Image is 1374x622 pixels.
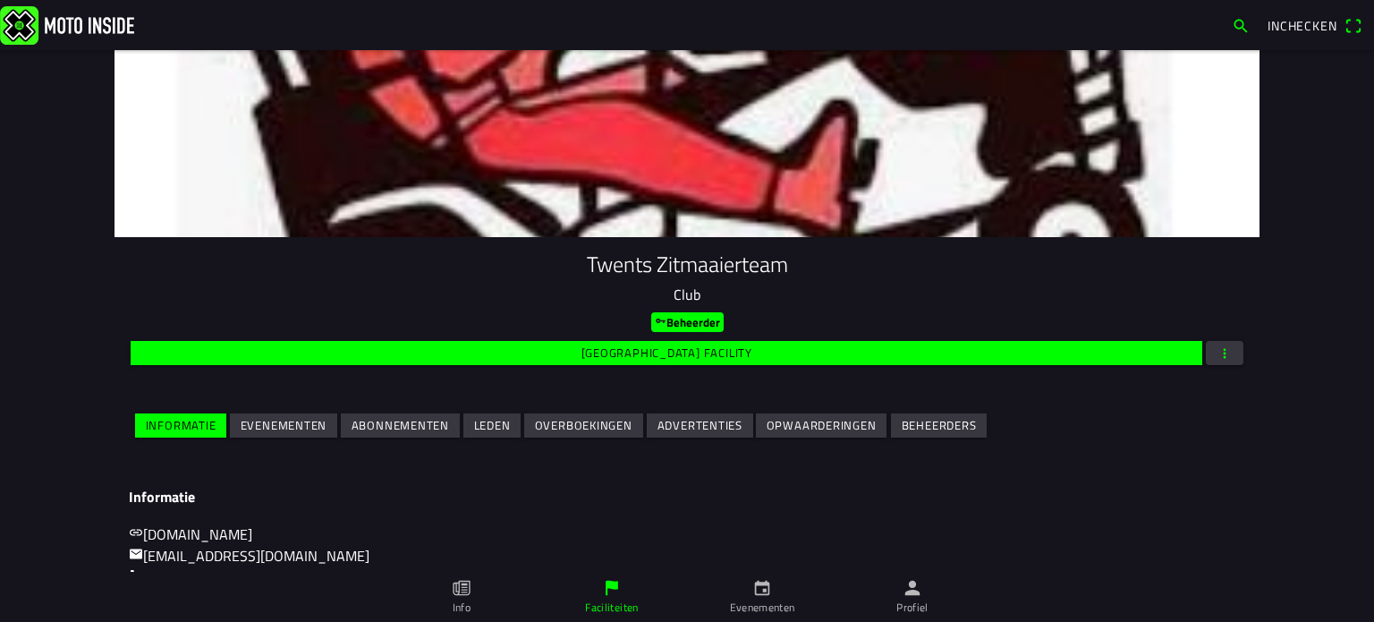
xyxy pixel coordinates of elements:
[129,284,1245,305] p: Club
[131,341,1202,365] ion-button: [GEOGRAPHIC_DATA] facility
[1223,10,1259,40] a: search
[129,568,143,583] ion-icon: call
[129,547,143,561] ion-icon: mail
[1268,16,1337,35] span: Inchecken
[730,600,795,616] ion-label: Evenementen
[896,600,929,616] ion-label: Profiel
[752,578,772,598] ion-icon: calendar
[129,525,143,540] ion-icon: link
[524,413,643,438] ion-button: Overboekingen
[341,413,460,438] ion-button: Abonnementen
[651,312,724,332] ion-badge: Beheerder
[1259,10,1370,40] a: Incheckenqr scanner
[453,600,471,616] ion-label: Info
[585,600,638,616] ion-label: Faciliteiten
[135,413,226,438] ion-button: Informatie
[891,413,987,438] ion-button: Beheerders
[647,413,753,438] ion-button: Advertenties
[129,545,369,567] a: mail[EMAIL_ADDRESS][DOMAIN_NAME]
[129,524,252,545] a: link[DOMAIN_NAME]
[129,489,1245,506] h3: Informatie
[129,251,1245,277] h1: Twents Zitmaaierteam
[655,315,666,327] ion-icon: key
[602,578,622,598] ion-icon: flag
[903,578,922,598] ion-icon: person
[463,413,521,438] ion-button: Leden
[230,413,337,438] ion-button: Evenementen
[129,567,233,588] a: call06- 28308260
[452,578,471,598] ion-icon: paper
[756,413,886,438] ion-button: Opwaarderingen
